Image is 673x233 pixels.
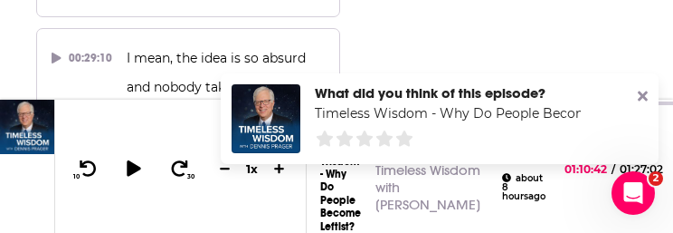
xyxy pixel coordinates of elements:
[232,84,300,153] img: Timeless Wisdom - Why Do People Become Leftist?
[164,158,198,180] button: 30
[649,171,663,186] span: 2
[73,173,80,180] span: 10
[187,173,194,180] span: 30
[315,84,581,102] div: What did you think of this episode?
[502,173,545,201] div: about 8 hours ago
[375,161,480,213] a: Timeless Wisdom with [PERSON_NAME]
[52,44,112,73] div: 00:29:10
[315,105,647,121] a: Timeless Wisdom - Why Do People Become Leftist?
[237,161,268,176] div: 1 x
[70,158,104,180] button: 10
[611,162,615,176] span: /
[564,162,611,176] span: 01:10:42
[320,141,361,232] a: Timeless Wisdom - Why Do People Become Leftist?
[611,171,655,215] iframe: Intercom live chat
